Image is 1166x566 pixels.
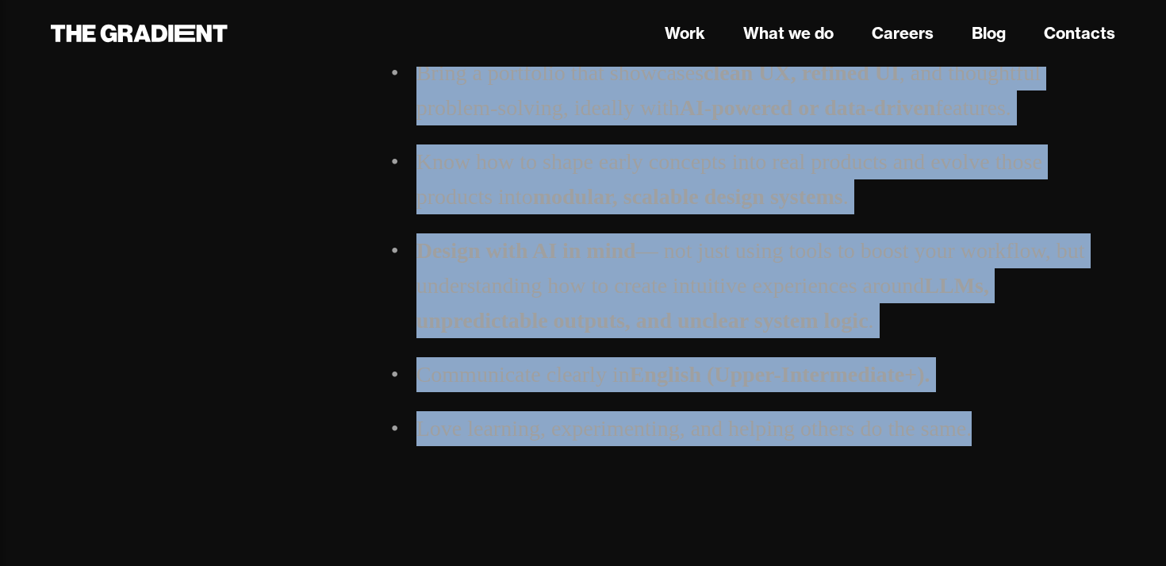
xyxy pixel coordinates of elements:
[872,21,934,45] a: Careers
[416,411,1115,446] li: Love learning, experimenting, and helping others do the same.
[533,184,843,209] strong: modular, scalable design systems
[416,357,1115,392] li: Communicate clearly in
[665,21,705,45] a: Work
[416,233,1115,338] li: — not just using tools to boost your workflow, but understanding how to create intuitive experien...
[680,95,936,120] strong: AI-powered or data-driven
[1044,21,1115,45] a: Contacts
[416,56,1115,125] li: Bring a portfolio that showcases , and thoughtful problem-solving, ideally with features.
[743,21,834,45] a: What we do
[972,21,1006,45] a: Blog
[630,362,930,387] strong: English (Upper-Intermediate+).
[704,60,899,85] strong: clean UX, refined UI
[416,238,636,263] strong: Design with AI in mind
[416,144,1115,214] li: Know how to shape early concepts into real products and evolve those products into .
